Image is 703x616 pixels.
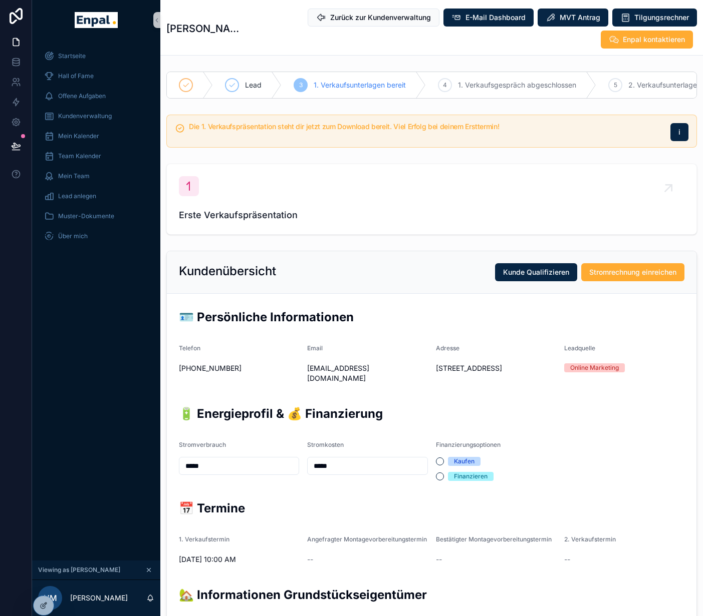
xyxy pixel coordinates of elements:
h2: 📅 Termine [179,500,684,516]
button: Zurück zur Kundenverwaltung [308,9,439,27]
span: [EMAIL_ADDRESS][DOMAIN_NAME] [307,363,427,383]
button: Stromrechnung einreichen [581,263,684,281]
span: 4 [443,81,447,89]
span: Lead anlegen [58,192,96,200]
span: Über mich [58,232,88,240]
a: Mein Team [38,167,154,185]
span: -- [564,554,570,564]
h2: Kundenübersicht [179,263,276,279]
span: -- [436,554,442,564]
span: Zurück zur Kundenverwaltung [330,13,431,23]
span: MVT Antrag [560,13,600,23]
button: MVT Antrag [538,9,608,27]
span: Stromkosten [307,441,344,448]
span: [DATE] 10:00 AM [179,554,299,564]
span: Leadquelle [564,344,595,352]
span: [PHONE_NUMBER] [179,363,299,373]
span: Hall of Fame [58,72,94,80]
span: Mein Team [58,172,90,180]
span: Stromrechnung einreichen [589,267,676,277]
span: Muster-Dokumente [58,212,114,220]
a: Team Kalender [38,147,154,165]
span: Stromverbrauch [179,441,226,448]
span: [STREET_ADDRESS] [436,363,556,373]
span: 1. Verkaufstermin [179,535,229,543]
button: Kunde Qualifizieren [495,263,577,281]
span: 3 [299,81,303,89]
a: Mein Kalender [38,127,154,145]
a: Startseite [38,47,154,65]
h2: 🏡 Informationen Grundstückseigentümer [179,586,684,603]
h2: 🪪 Persönliche Informationen [179,309,684,325]
span: Finanzierungsoptionen [436,441,501,448]
a: Kundenverwaltung [38,107,154,125]
span: Adresse [436,344,459,352]
a: Lead anlegen [38,187,154,205]
span: -- [307,554,313,564]
span: Bestätigter Montagevorbereitungstermin [436,535,552,543]
div: scrollable content [32,40,160,258]
span: Kunde Qualifizieren [503,267,569,277]
button: Enpal kontaktieren [601,31,693,49]
div: Finanzieren [454,472,488,481]
span: E-Mail Dashboard [465,13,526,23]
img: App logo [75,12,117,28]
span: i [678,127,680,137]
span: 5 [614,81,617,89]
div: Kaufen [454,457,475,466]
a: Muster-Dokumente [38,207,154,225]
span: Startseite [58,52,86,60]
span: Telefon [179,344,200,352]
span: Offene Aufgaben [58,92,106,100]
span: 1. Verkaufsunterlagen bereit [314,80,406,90]
a: Offene Aufgaben [38,87,154,105]
button: E-Mail Dashboard [443,9,534,27]
span: Team Kalender [58,152,101,160]
span: Lead [245,80,262,90]
button: Tilgungsrechner [612,9,697,27]
span: Kundenverwaltung [58,112,112,120]
a: Hall of Fame [38,67,154,85]
span: Enpal kontaktieren [623,35,685,45]
span: Angefragter Montagevorbereitungstermin [307,535,427,543]
a: Über mich [38,227,154,245]
span: 2. Verkaufstermin [564,535,616,543]
div: Online Marketing [570,363,619,372]
p: [PERSON_NAME] [70,593,128,603]
span: Email [307,344,323,352]
h5: Die 1. Verkaufspräsentation steht dir jetzt zum Download bereit. Viel Erfolg bei deinem Ersttermin! [189,123,662,130]
span: Erste Verkaufspräsentation [179,208,684,222]
h1: [PERSON_NAME] [166,22,242,36]
span: 1. Verkaufsgespräch abgeschlossen [458,80,576,90]
span: Mein Kalender [58,132,99,140]
span: Viewing as [PERSON_NAME] [38,566,120,574]
a: Erste Verkaufspräsentation [167,164,696,234]
h2: 🔋 Energieprofil & 💰 Finanzierung [179,405,684,422]
button: i [670,123,688,141]
span: HM [44,592,57,604]
span: Tilgungsrechner [634,13,689,23]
